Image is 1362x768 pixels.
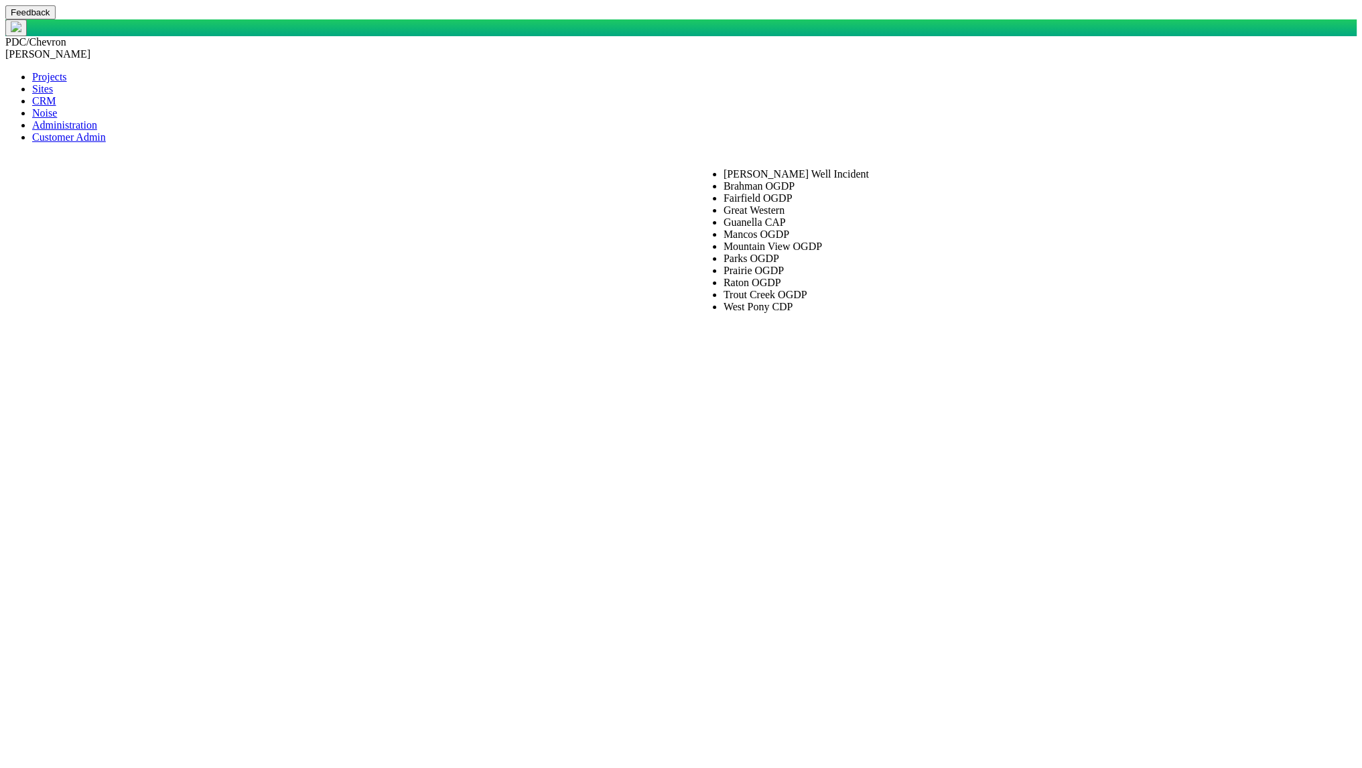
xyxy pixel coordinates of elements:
span: Parks OGDP [724,253,779,264]
span: Trout Creek OGDP [724,289,807,300]
a: Administration [32,119,97,131]
img: UrbanGroupSolutionsTheme$USG_Images$logo.png [11,21,21,32]
a: Noise [32,107,57,119]
span: Guanella CAP [724,216,786,228]
span: Raton OGDP [724,277,781,288]
span: PDC/Chevron [5,36,66,48]
span: Great Western [724,204,785,216]
span: Fairfield OGDP [724,192,793,204]
span: [PERSON_NAME] Well Incident [724,168,869,180]
a: Customer Admin [32,131,106,143]
div: [PERSON_NAME] [5,48,1357,60]
span: Mancos OGDP [724,229,789,240]
a: CRM [32,95,56,107]
span: Mountain View OGDP [724,241,822,252]
span: Prairie OGDP [724,265,784,276]
span: [PERSON_NAME] [5,48,90,60]
button: Feedback [5,5,56,19]
a: Sites [32,83,53,94]
a: Projects [32,71,67,82]
span: Brahman OGDP [724,180,795,192]
span: West Pony CDP [724,301,793,312]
